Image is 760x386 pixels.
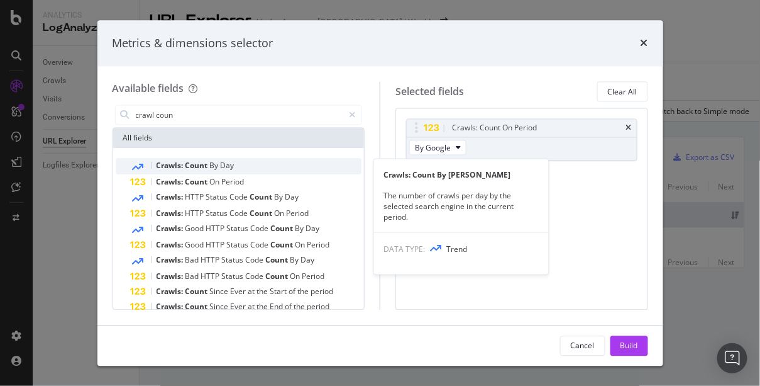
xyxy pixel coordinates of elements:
span: Crawls: [157,271,185,282]
span: the [257,302,270,312]
span: Count [250,208,275,219]
div: Crawls: Count By [PERSON_NAME] [373,169,548,179]
span: of [289,287,298,297]
span: Good [185,224,206,234]
button: By Google [409,140,466,156]
span: Code [251,224,271,234]
span: Count [266,255,290,266]
div: times [626,125,632,132]
span: period [307,302,330,312]
div: Selected fields [395,84,464,99]
input: Search by field name [135,106,344,125]
span: Since [210,302,231,312]
div: Cancel [571,340,595,351]
span: Ever [231,302,248,312]
div: Build [620,340,638,351]
span: Status [227,224,251,234]
span: Code [230,208,250,219]
span: Status [206,192,230,203]
span: Status [206,208,230,219]
span: HTTP [185,192,206,203]
span: DATA TYPE: [383,244,425,254]
span: at [248,302,257,312]
span: Period [287,208,309,219]
span: Ever [231,287,248,297]
span: Start [270,287,289,297]
span: Count [185,161,210,171]
span: Code [251,240,271,251]
span: Status [222,271,246,282]
span: Day [285,192,299,203]
div: Available fields [113,82,184,96]
span: Crawls: [157,287,185,297]
div: times [641,35,648,52]
span: the [298,287,311,297]
span: HTTP [185,208,206,219]
span: By [275,192,285,203]
div: Metrics & dimensions selector [113,35,273,52]
span: Crawls: [157,192,185,203]
span: at [248,287,257,297]
span: Crawls: [157,255,185,266]
span: Day [221,161,234,171]
span: Crawls: [157,302,185,312]
span: Count [250,192,275,203]
div: All fields [113,128,365,149]
span: HTTP [201,255,222,266]
span: Crawls: [157,224,185,234]
span: Count [185,177,210,188]
div: Open Intercom Messenger [717,343,747,373]
span: On [295,240,307,251]
div: Crawls: Count On PeriodtimesBy Google [406,119,637,161]
span: Crawls: [157,177,185,188]
div: The number of crawls per day by the selected search engine in the current period. [373,190,548,222]
span: By [295,224,306,234]
span: On [290,271,302,282]
span: the [257,287,270,297]
span: By [290,255,301,266]
span: End [270,302,285,312]
span: Good [185,240,206,251]
span: HTTP [201,271,222,282]
span: Bad [185,255,201,266]
span: Period [302,271,325,282]
span: By [210,161,221,171]
span: HTTP [206,240,227,251]
button: Build [610,336,648,356]
button: Clear All [597,82,648,102]
span: Since [210,287,231,297]
span: Code [230,192,250,203]
span: Bad [185,271,201,282]
span: Crawls: [157,208,185,219]
span: Day [306,224,320,234]
div: Crawls: Count On Period [452,122,537,135]
span: the [294,302,307,312]
span: Crawls: [157,240,185,251]
span: Day [301,255,315,266]
span: Period [222,177,245,188]
span: Count [185,287,210,297]
span: On [210,177,222,188]
span: Trend [446,244,467,254]
span: By Google [415,142,451,153]
div: Clear All [608,86,637,97]
span: Period [307,240,330,251]
span: Count [271,240,295,251]
span: Count [266,271,290,282]
span: Status [222,255,246,266]
span: Count [271,224,295,234]
span: Crawls: [157,161,185,171]
span: On [275,208,287,219]
span: Code [246,255,266,266]
span: Code [246,271,266,282]
span: HTTP [206,224,227,234]
div: modal [97,20,663,366]
button: Cancel [560,336,605,356]
span: period [311,287,334,297]
span: Count [185,302,210,312]
span: Status [227,240,251,251]
span: of [285,302,294,312]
